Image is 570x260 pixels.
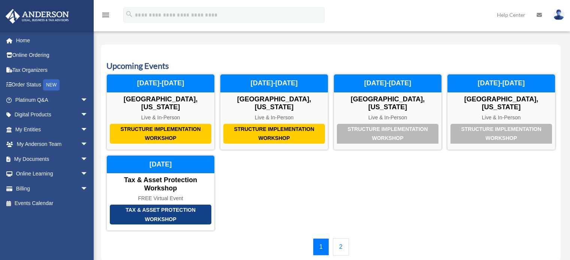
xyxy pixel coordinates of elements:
[3,9,71,24] img: Anderson Advisors Platinum Portal
[107,195,214,202] div: FREE Virtual Event
[334,74,442,150] a: Structure Implementation Workshop [GEOGRAPHIC_DATA], [US_STATE] Live & In-Person [DATE]-[DATE]
[43,79,60,91] div: NEW
[81,137,96,152] span: arrow_drop_down
[5,77,99,93] a: Order StatusNEW
[5,196,96,211] a: Events Calendar
[337,124,438,144] div: Structure Implementation Workshop
[101,10,110,19] i: menu
[5,62,99,77] a: Tax Organizers
[107,156,214,174] div: [DATE]
[107,74,214,92] div: [DATE]-[DATE]
[81,122,96,137] span: arrow_drop_down
[81,181,96,196] span: arrow_drop_down
[553,9,564,20] img: User Pic
[110,205,211,224] div: Tax & Asset Protection Workshop
[5,92,99,107] a: Platinum Q&Aarrow_drop_down
[107,176,214,192] div: Tax & Asset Protection Workshop
[223,124,325,144] div: Structure Implementation Workshop
[5,166,99,181] a: Online Learningarrow_drop_down
[220,74,328,92] div: [DATE]-[DATE]
[5,48,99,63] a: Online Ordering
[81,92,96,108] span: arrow_drop_down
[5,181,99,196] a: Billingarrow_drop_down
[5,137,99,152] a: My Anderson Teamarrow_drop_down
[106,155,215,231] a: Tax & Asset Protection Workshop Tax & Asset Protection Workshop FREE Virtual Event [DATE]
[101,13,110,19] a: menu
[5,152,99,166] a: My Documentsarrow_drop_down
[447,114,555,121] div: Live & In-Person
[220,114,328,121] div: Live & In-Person
[333,238,349,256] a: 2
[447,74,555,150] a: Structure Implementation Workshop [GEOGRAPHIC_DATA], [US_STATE] Live & In-Person [DATE]-[DATE]
[110,124,211,144] div: Structure Implementation Workshop
[107,114,214,121] div: Live & In-Person
[106,74,215,150] a: Structure Implementation Workshop [GEOGRAPHIC_DATA], [US_STATE] Live & In-Person [DATE]-[DATE]
[5,33,99,48] a: Home
[5,107,99,122] a: Digital Productsarrow_drop_down
[334,74,441,92] div: [DATE]-[DATE]
[125,10,133,18] i: search
[447,74,555,92] div: [DATE]-[DATE]
[5,122,99,137] a: My Entitiesarrow_drop_down
[81,107,96,123] span: arrow_drop_down
[334,114,441,121] div: Live & In-Person
[81,152,96,167] span: arrow_drop_down
[81,166,96,182] span: arrow_drop_down
[334,95,441,111] div: [GEOGRAPHIC_DATA], [US_STATE]
[450,124,552,144] div: Structure Implementation Workshop
[447,95,555,111] div: [GEOGRAPHIC_DATA], [US_STATE]
[220,74,328,150] a: Structure Implementation Workshop [GEOGRAPHIC_DATA], [US_STATE] Live & In-Person [DATE]-[DATE]
[220,95,328,111] div: [GEOGRAPHIC_DATA], [US_STATE]
[106,60,555,72] h3: Upcoming Events
[107,95,214,111] div: [GEOGRAPHIC_DATA], [US_STATE]
[313,238,329,256] a: 1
